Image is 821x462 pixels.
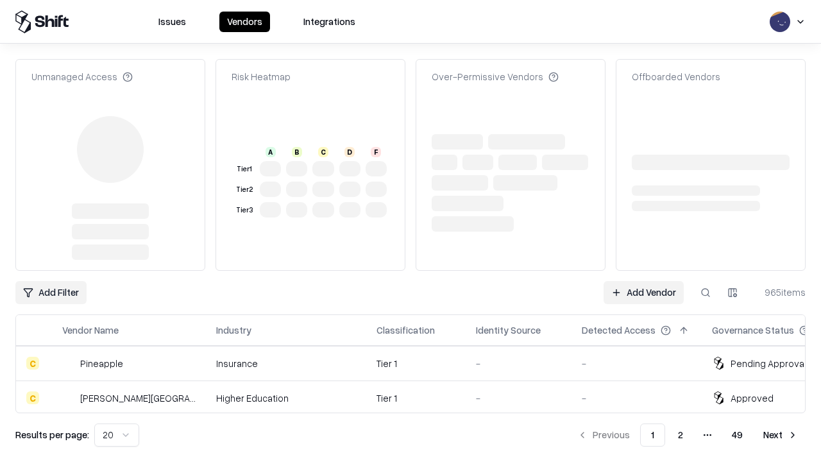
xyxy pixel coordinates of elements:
[80,357,123,370] div: Pineapple
[377,357,455,370] div: Tier 1
[377,323,435,337] div: Classification
[582,323,656,337] div: Detected Access
[604,281,684,304] a: Add Vendor
[151,12,194,32] button: Issues
[582,391,691,405] div: -
[318,147,328,157] div: C
[80,391,196,405] div: [PERSON_NAME][GEOGRAPHIC_DATA]
[582,357,691,370] div: -
[476,323,541,337] div: Identity Source
[62,323,119,337] div: Vendor Name
[371,147,381,157] div: F
[731,357,806,370] div: Pending Approval
[292,147,302,157] div: B
[476,357,561,370] div: -
[234,164,255,175] div: Tier 1
[216,391,356,405] div: Higher Education
[731,391,774,405] div: Approved
[62,391,75,404] img: Reichman University
[377,391,455,405] div: Tier 1
[216,357,356,370] div: Insurance
[570,424,806,447] nav: pagination
[216,323,251,337] div: Industry
[15,428,89,441] p: Results per page:
[344,147,355,157] div: D
[722,424,753,447] button: 49
[219,12,270,32] button: Vendors
[15,281,87,304] button: Add Filter
[432,70,559,83] div: Over-Permissive Vendors
[234,205,255,216] div: Tier 3
[712,323,794,337] div: Governance Status
[754,286,806,299] div: 965 items
[632,70,720,83] div: Offboarded Vendors
[266,147,276,157] div: A
[296,12,363,32] button: Integrations
[26,391,39,404] div: C
[31,70,133,83] div: Unmanaged Access
[234,184,255,195] div: Tier 2
[232,70,291,83] div: Risk Heatmap
[756,424,806,447] button: Next
[62,357,75,370] img: Pineapple
[476,391,561,405] div: -
[640,424,665,447] button: 1
[26,357,39,370] div: C
[668,424,693,447] button: 2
